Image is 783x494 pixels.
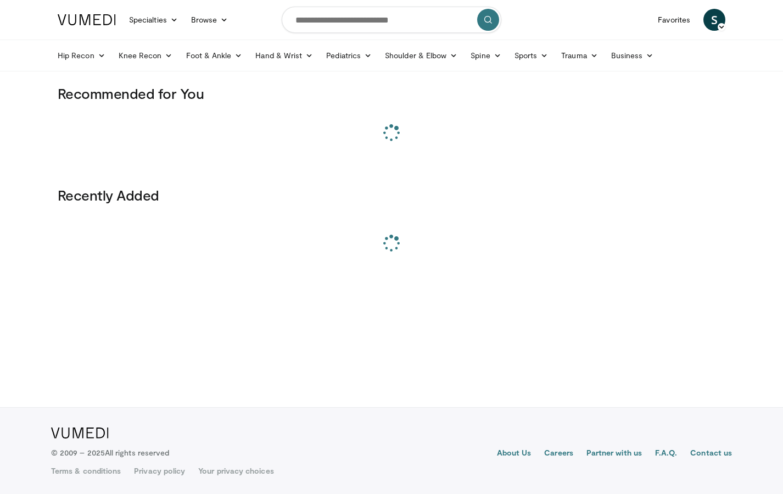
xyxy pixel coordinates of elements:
a: Browse [184,9,235,31]
img: VuMedi Logo [51,428,109,439]
a: Privacy policy [134,465,185,476]
a: Favorites [651,9,697,31]
a: Trauma [555,45,605,66]
a: Business [605,45,661,66]
h3: Recommended for You [58,85,725,102]
a: About Us [497,447,532,460]
a: S [703,9,725,31]
a: Hand & Wrist [249,45,320,66]
a: Sports [508,45,555,66]
a: Partner with us [586,447,642,460]
a: F.A.Q. [655,447,677,460]
p: © 2009 – 2025 [51,447,169,458]
span: All rights reserved [105,448,169,457]
a: Your privacy choices [198,465,273,476]
a: Shoulder & Elbow [378,45,464,66]
a: Spine [464,45,507,66]
input: Search topics, interventions [282,7,501,33]
a: Knee Recon [112,45,180,66]
a: Contact us [690,447,732,460]
a: Foot & Ankle [180,45,249,66]
a: Terms & conditions [51,465,121,476]
h3: Recently Added [58,186,725,204]
a: Pediatrics [320,45,378,66]
a: Specialties [122,9,184,31]
img: VuMedi Logo [58,14,116,25]
a: Careers [544,447,573,460]
a: Hip Recon [51,45,112,66]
